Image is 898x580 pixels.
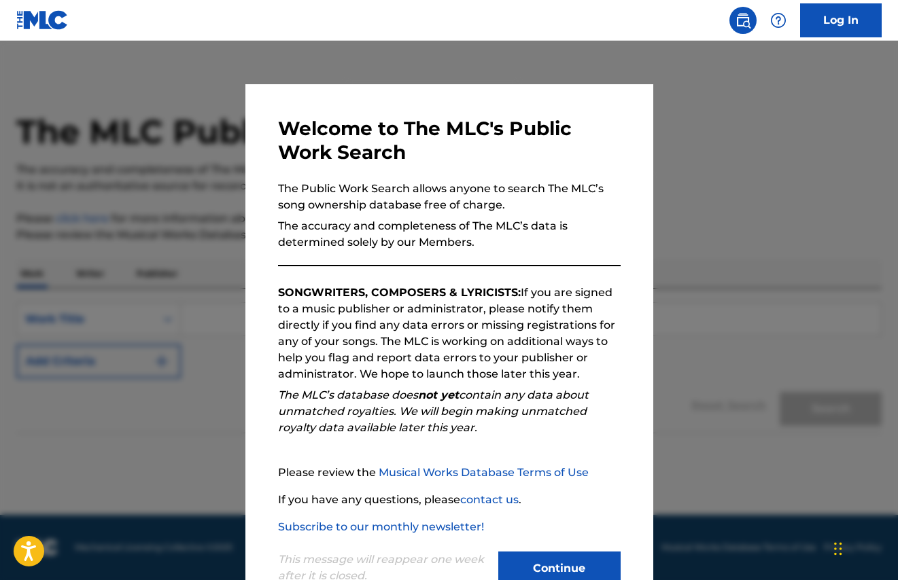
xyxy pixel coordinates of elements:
[770,12,787,29] img: help
[278,181,621,213] p: The Public Work Search allows anyone to search The MLC’s song ownership database free of charge.
[278,520,484,533] a: Subscribe to our monthly newsletter!
[278,465,621,481] p: Please review the
[278,492,621,508] p: If you have any questions, please .
[729,7,757,34] a: Public Search
[418,388,459,401] strong: not yet
[278,218,621,251] p: The accuracy and completeness of The MLC’s data is determined solely by our Members.
[278,388,589,434] em: The MLC’s database does contain any data about unmatched royalties. We will begin making unmatche...
[16,10,69,30] img: MLC Logo
[379,466,589,479] a: Musical Works Database Terms of Use
[800,3,882,37] a: Log In
[735,12,751,29] img: search
[834,528,842,569] div: Drag
[278,117,621,164] h3: Welcome to The MLC's Public Work Search
[765,7,792,34] div: Help
[460,493,519,506] a: contact us
[830,515,898,580] iframe: Chat Widget
[278,286,521,299] strong: SONGWRITERS, COMPOSERS & LYRICISTS:
[278,285,621,382] p: If you are signed to a music publisher or administrator, please notify them directly if you find ...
